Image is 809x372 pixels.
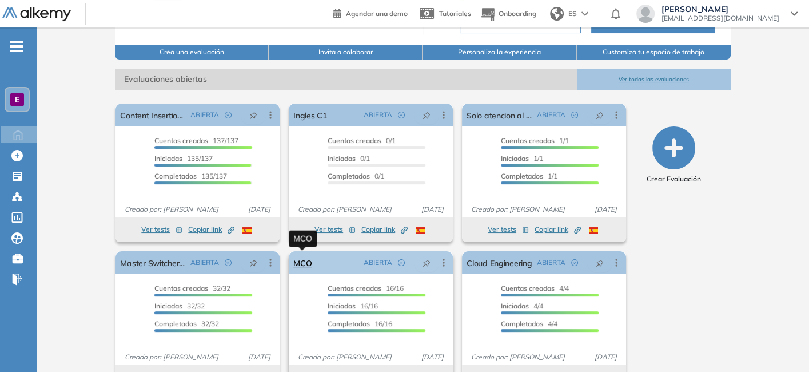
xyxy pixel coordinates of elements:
img: world [550,7,564,21]
span: Agendar una demo [346,9,408,18]
span: Cuentas creadas [154,284,208,292]
a: Content Insertion Ops. [120,104,186,126]
span: Copiar link [188,224,234,235]
span: 137/137 [154,136,238,145]
span: 0/1 [328,172,384,180]
span: 32/32 [154,319,219,328]
button: pushpin [241,106,266,124]
img: arrow [581,11,588,16]
button: Personaliza la experiencia [423,45,576,60]
img: ESP [242,227,252,234]
a: MCO [293,251,312,274]
span: 4/4 [501,302,543,310]
span: [DATE] [417,204,448,215]
span: [DATE] [244,204,275,215]
span: Creado por: [PERSON_NAME] [293,204,396,215]
span: 4/4 [501,284,569,292]
i: - [10,45,23,48]
img: Logo [2,7,71,22]
span: Iniciadas [154,302,182,310]
span: ABIERTA [364,258,392,268]
span: Iniciadas [328,154,356,163]
span: Completados [501,319,543,328]
span: Iniciadas [501,154,529,163]
span: Creado por: [PERSON_NAME] [293,352,396,362]
span: pushpin [249,110,257,120]
span: Creado por: [PERSON_NAME] [467,204,569,215]
span: 0/1 [328,154,370,163]
button: Ver tests [488,223,529,236]
span: Completados [328,172,370,180]
span: check-circle [225,112,232,118]
button: Copiar link [361,223,408,236]
div: MCO [289,230,317,247]
span: 32/32 [154,284,230,292]
span: 16/16 [328,319,392,328]
span: ABIERTA [190,258,219,268]
span: 1/1 [501,136,569,145]
span: Copiar link [535,224,581,235]
img: ESP [589,227,598,234]
span: Completados [501,172,543,180]
span: Iniciadas [328,302,356,310]
a: Agendar una demo [333,6,408,19]
span: E [15,95,19,104]
span: check-circle [571,112,578,118]
a: Cloud Engineering [467,251,532,274]
button: pushpin [414,254,439,272]
span: check-circle [225,259,232,266]
span: pushpin [423,110,431,120]
span: 135/137 [154,172,227,180]
button: pushpin [587,106,612,124]
span: Creado por: [PERSON_NAME] [120,204,223,215]
span: pushpin [596,110,604,120]
span: 32/32 [154,302,205,310]
span: 0/1 [328,136,396,145]
span: Onboarding [499,9,536,18]
span: pushpin [596,258,604,267]
span: 4/4 [501,319,557,328]
a: Ingles C1 [293,104,327,126]
span: 16/16 [328,302,378,310]
span: Completados [154,319,197,328]
span: Cuentas creadas [328,136,381,145]
span: Iniciadas [501,302,529,310]
span: [DATE] [590,352,621,362]
span: 1/1 [501,172,557,180]
span: check-circle [398,112,405,118]
span: check-circle [398,259,405,266]
button: Crear Evaluación [647,126,701,184]
button: pushpin [241,254,266,272]
span: Iniciadas [154,154,182,163]
span: Crear Evaluación [647,174,701,184]
a: Solo atencion al detalle + Ingles C1 [467,104,532,126]
span: Creado por: [PERSON_NAME] [120,352,223,362]
button: Customiza tu espacio de trabajo [577,45,731,60]
span: ABIERTA [190,110,219,120]
img: ESP [416,227,425,234]
a: Master Switcher Operator [120,251,186,274]
span: Cuentas creadas [501,284,555,292]
button: Copiar link [188,223,234,236]
span: Completados [154,172,197,180]
span: [EMAIL_ADDRESS][DOMAIN_NAME] [661,14,779,23]
span: pushpin [423,258,431,267]
span: pushpin [249,258,257,267]
span: [DATE] [590,204,621,215]
span: [DATE] [244,352,275,362]
span: ABIERTA [537,258,565,268]
span: ES [568,9,577,19]
span: 135/137 [154,154,213,163]
button: Copiar link [535,223,581,236]
span: 1/1 [501,154,543,163]
span: Tutoriales [439,9,471,18]
button: pushpin [587,254,612,272]
button: Ver tests [141,223,182,236]
span: [PERSON_NAME] [661,5,779,14]
span: Evaluaciones abiertas [115,69,576,90]
span: Cuentas creadas [328,284,381,292]
span: ABIERTA [537,110,565,120]
button: pushpin [414,106,439,124]
span: check-circle [571,259,578,266]
button: Crea una evaluación [115,45,269,60]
